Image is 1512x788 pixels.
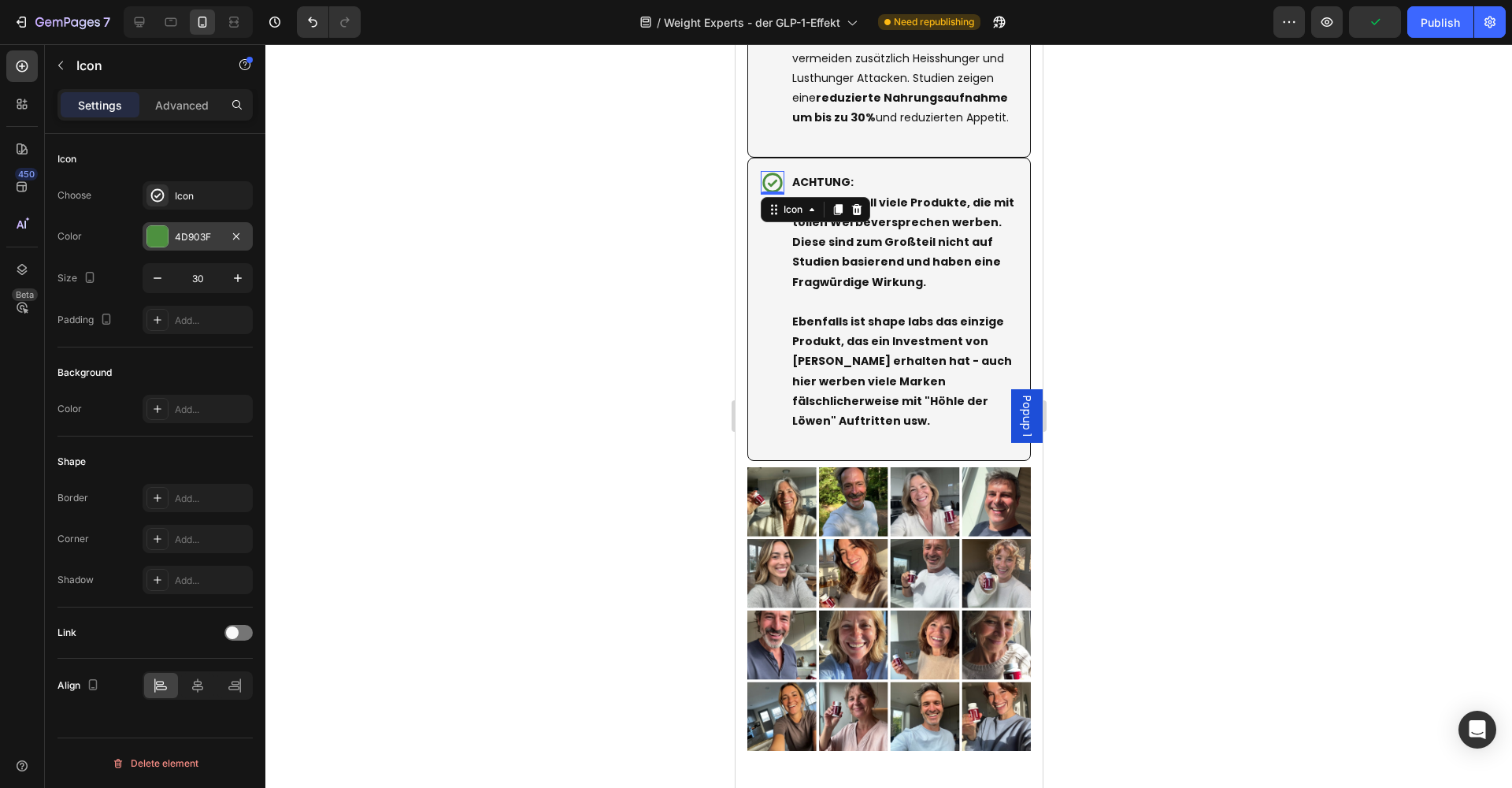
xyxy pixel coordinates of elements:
div: Add... [175,314,249,328]
button: 7 [6,6,117,38]
p: 7 [103,13,110,32]
div: Background [57,366,112,380]
div: Color [57,229,82,243]
div: Delete element [112,754,198,773]
strong: ACHTUNG: [57,130,118,146]
span: Need republishing [894,15,974,29]
div: Icon [57,152,76,166]
div: Link [57,626,76,640]
div: 4D903F [175,230,220,244]
div: Add... [175,492,249,506]
div: 450 [15,168,38,180]
strong: Es gibt aktuell viele Produkte, die mit tollen Werbeversprechen werben. [57,151,279,186]
span: Weight Experts - der GLP-1-Effekt [664,14,840,31]
div: Add... [175,533,249,547]
button: Delete element [57,751,253,776]
div: Color [57,402,82,416]
div: Padding [57,310,116,331]
div: Shape [57,455,86,469]
div: Shadow [57,573,94,587]
div: Corner [57,532,89,546]
p: Advanced [155,97,209,113]
div: Add... [175,574,249,588]
div: Icon [175,189,249,203]
button: Publish [1407,6,1473,38]
div: Add... [175,403,249,417]
strong: Diese sind zum Großteil nicht auf Studien basierend und haben eine Fragwürdige Wirkung. [57,190,265,245]
div: Border [57,491,88,505]
strong: Ebenfalls ist shape labs das einzige Produkt, das ein Investment von [PERSON_NAME] erhalten hat -... [57,269,276,385]
p: Icon [76,56,210,75]
div: Size [57,268,99,289]
p: Settings [78,97,122,113]
strong: reduzierte Nahrungsaufnahme um bis zu 30% [57,46,272,81]
div: Rich Text Editor. Editing area: main [55,127,282,388]
img: Alt Image [12,423,295,707]
iframe: Design area [736,44,1043,788]
div: Beta [12,288,38,301]
span: / [657,14,661,31]
div: Publish [1421,14,1460,31]
div: Open Intercom Messenger [1458,711,1496,749]
div: Choose [57,188,91,203]
div: Align [57,675,102,697]
div: Undo/Redo [297,6,361,38]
